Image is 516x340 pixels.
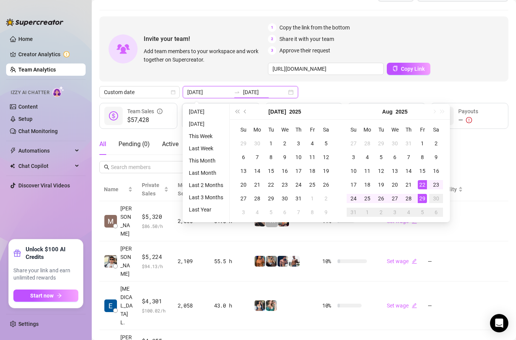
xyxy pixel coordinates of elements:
[396,104,407,119] button: Choose a year
[239,194,248,203] div: 27
[308,180,317,189] div: 25
[292,150,305,164] td: 2025-07-10
[253,194,262,203] div: 28
[432,208,441,217] div: 6
[390,139,399,148] div: 30
[321,139,331,148] div: 5
[415,192,429,205] td: 2025-08-29
[289,256,300,267] img: JUSTIN
[402,150,415,164] td: 2025-08-07
[18,48,80,60] a: Creator Analytics exclamation-circle
[127,116,162,125] span: $57,428
[388,164,402,178] td: 2025-08-13
[250,137,264,150] td: 2025-06-30
[186,156,226,165] li: This Month
[104,215,117,228] img: Mariane Subia
[423,241,467,281] td: —
[255,300,265,311] img: Katy
[280,180,289,189] div: 23
[277,256,288,267] img: Axel
[239,180,248,189] div: 20
[253,180,262,189] div: 21
[429,192,443,205] td: 2025-08-30
[319,150,333,164] td: 2025-07-12
[250,205,264,219] td: 2025-08-04
[374,137,388,150] td: 2025-07-29
[376,153,386,162] div: 5
[347,192,360,205] td: 2025-08-24
[279,46,330,55] span: Approve their request
[305,150,319,164] td: 2025-07-11
[418,139,427,148] div: 1
[388,178,402,192] td: 2025-08-20
[347,123,360,137] th: Su
[171,90,175,94] span: calendar
[308,208,317,217] div: 8
[18,116,32,122] a: Setup
[402,137,415,150] td: 2025-07-31
[10,163,15,169] img: Chat Copilot
[266,300,277,311] img: Zaddy
[18,104,38,110] a: Content
[266,166,276,176] div: 15
[237,123,250,137] th: Su
[13,290,78,302] button: Start nowarrow-right
[18,160,73,172] span: Chat Copilot
[418,166,427,176] div: 15
[347,178,360,192] td: 2025-08-17
[388,123,402,137] th: We
[118,140,150,149] div: Pending ( 0 )
[305,205,319,219] td: 2025-08-08
[429,164,443,178] td: 2025-08-16
[404,194,413,203] div: 28
[360,178,374,192] td: 2025-08-18
[18,36,33,42] a: Home
[292,164,305,178] td: 2025-07-17
[308,153,317,162] div: 11
[404,208,413,217] div: 4
[423,281,467,330] td: —
[178,182,203,197] span: Messages Sent
[415,137,429,150] td: 2025-08-01
[243,88,287,96] input: End date
[104,185,127,194] span: Name
[363,208,372,217] div: 1
[239,166,248,176] div: 13
[349,208,358,217] div: 31
[264,205,278,219] td: 2025-08-05
[239,153,248,162] div: 6
[402,205,415,219] td: 2025-09-04
[104,164,109,170] span: search
[142,252,168,262] span: $5,224
[432,139,441,148] div: 2
[429,150,443,164] td: 2025-08-09
[266,139,276,148] div: 1
[278,150,292,164] td: 2025-07-09
[321,180,331,189] div: 26
[142,222,168,230] span: $ 86.50 /h
[363,139,372,148] div: 28
[278,123,292,137] th: We
[186,107,226,116] li: [DATE]
[404,180,413,189] div: 21
[360,137,374,150] td: 2025-07-28
[250,150,264,164] td: 2025-07-07
[418,208,427,217] div: 5
[390,208,399,217] div: 3
[387,258,417,264] a: Set wageedit
[305,178,319,192] td: 2025-07-25
[349,139,358,148] div: 27
[360,205,374,219] td: 2025-09-01
[234,89,240,95] span: swap-right
[388,205,402,219] td: 2025-09-03
[319,137,333,150] td: 2025-07-05
[280,208,289,217] div: 6
[305,137,319,150] td: 2025-07-04
[237,205,250,219] td: 2025-08-03
[178,301,205,310] div: 2,058
[294,180,303,189] div: 24
[429,123,443,137] th: Sa
[402,192,415,205] td: 2025-08-28
[360,164,374,178] td: 2025-08-11
[144,47,265,64] span: Add team members to your workspace and work together on Supercreator.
